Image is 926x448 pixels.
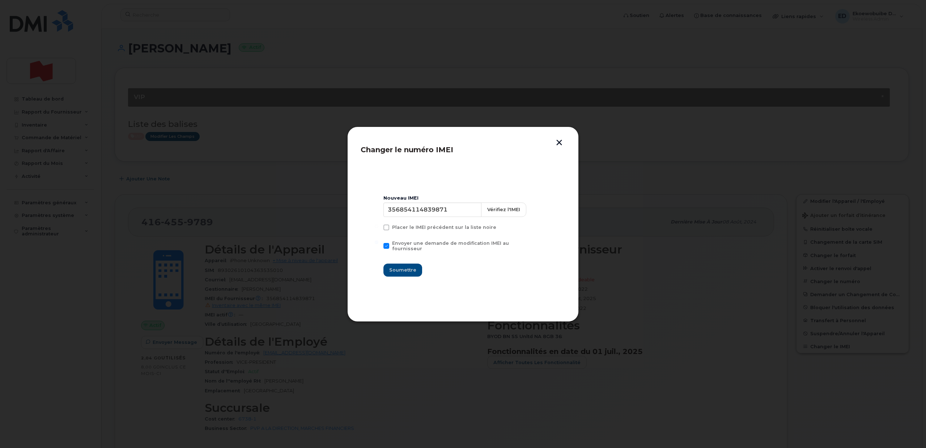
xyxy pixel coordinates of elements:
[389,266,416,273] span: Soumettre
[392,225,496,230] span: Placer le IMEI précédent sur la liste noire
[383,195,543,201] div: Nouveau IMEI
[361,145,453,154] span: Changer le numéro IMEI
[392,240,509,251] span: Envoyer une demande de modification IMEI au fournisseur
[383,264,422,277] button: Soumettre
[375,225,378,228] input: Placer le IMEI précédent sur la liste noire
[375,240,378,244] input: Envoyer une demande de modification IMEI au fournisseur
[481,202,526,217] button: Vérifiez l'IMEI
